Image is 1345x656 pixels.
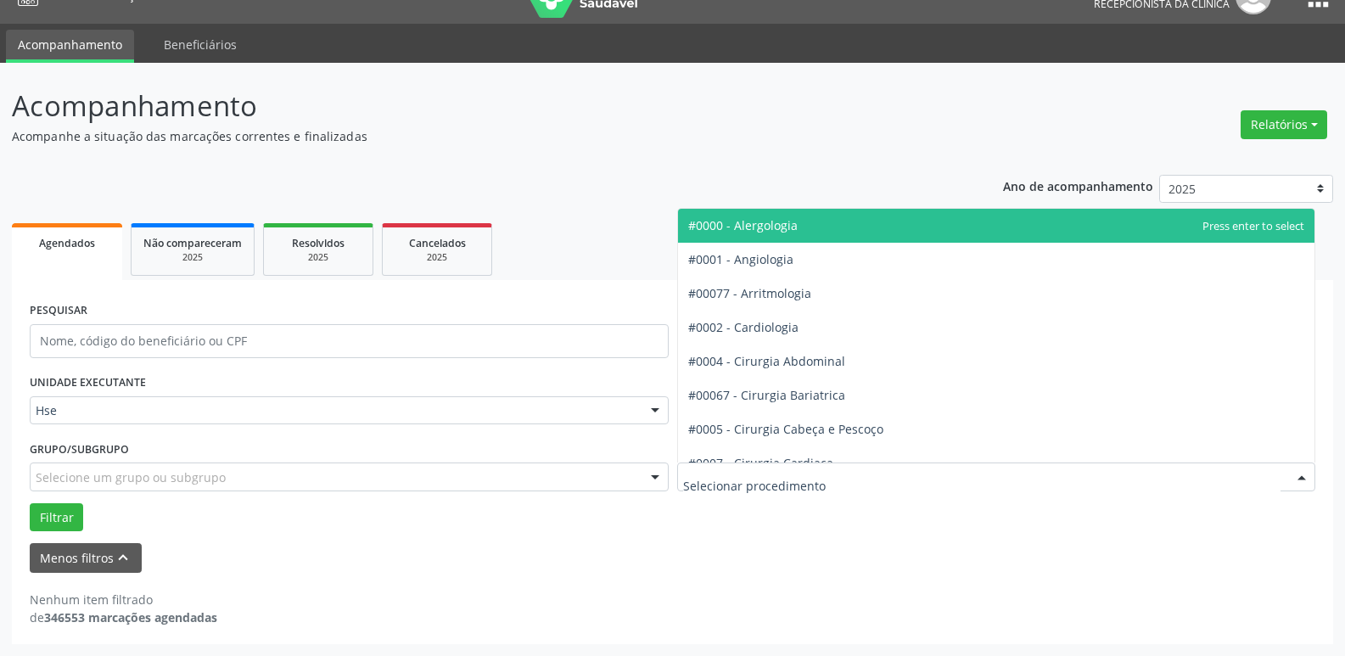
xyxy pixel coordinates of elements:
[44,609,217,625] strong: 346553 marcações agendadas
[276,251,361,264] div: 2025
[688,251,793,267] span: #0001 - Angiologia
[688,285,811,301] span: #00077 - Arritmologia
[30,503,83,532] button: Filtrar
[114,548,132,567] i: keyboard_arrow_up
[688,217,798,233] span: #0000 - Alergologia
[1003,175,1153,196] p: Ano de acompanhamento
[688,353,845,369] span: #0004 - Cirurgia Abdominal
[30,591,217,608] div: Nenhum item filtrado
[152,30,249,59] a: Beneficiários
[6,30,134,63] a: Acompanhamento
[292,236,345,250] span: Resolvidos
[36,468,226,486] span: Selecione um grupo ou subgrupo
[1241,110,1327,139] button: Relatórios
[30,436,129,463] label: Grupo/Subgrupo
[395,251,479,264] div: 2025
[683,468,1281,502] input: Selecionar procedimento
[36,402,634,419] span: Hse
[30,370,146,396] label: UNIDADE EXECUTANTE
[30,543,142,573] button: Menos filtroskeyboard_arrow_up
[30,324,669,358] input: Nome, código do beneficiário ou CPF
[12,85,937,127] p: Acompanhamento
[39,236,95,250] span: Agendados
[688,455,833,471] span: #0007 - Cirurgia Cardiaca
[409,236,466,250] span: Cancelados
[30,298,87,324] label: PESQUISAR
[688,421,883,437] span: #0005 - Cirurgia Cabeça e Pescoço
[143,251,242,264] div: 2025
[30,608,217,626] div: de
[143,236,242,250] span: Não compareceram
[688,319,799,335] span: #0002 - Cardiologia
[12,127,937,145] p: Acompanhe a situação das marcações correntes e finalizadas
[688,387,845,403] span: #00067 - Cirurgia Bariatrica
